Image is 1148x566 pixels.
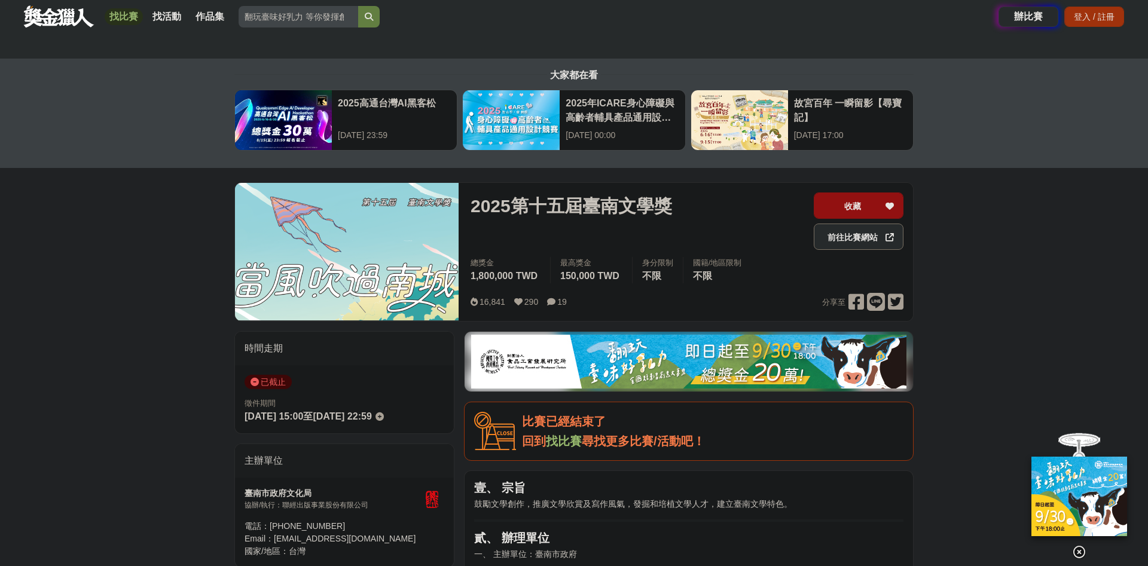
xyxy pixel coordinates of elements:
div: 比賽已經結束了 [522,412,903,432]
a: 找比賽 [105,8,143,25]
img: b0ef2173-5a9d-47ad-b0e3-de335e335c0a.jpg [471,335,906,388]
div: Email： [EMAIL_ADDRESS][DOMAIN_NAME] [245,533,420,545]
a: 2025年ICARE身心障礙與高齡者輔具產品通用設計競賽[DATE] 00:00 [462,90,685,151]
div: 電話： [PHONE_NUMBER] [245,520,420,533]
div: 協辦/執行： 聯經出版事業股份有限公司 [245,500,420,510]
span: 1,800,000 TWD [471,271,538,281]
span: 最高獎金 [560,257,622,269]
a: 前往比賽網站 [814,224,903,250]
div: 主辦單位 [235,444,454,478]
span: 大家都在看 [547,70,601,80]
a: 找活動 [148,8,186,25]
a: 作品集 [191,8,229,25]
span: 回到 [522,435,546,448]
p: 一、 主辦單位：臺南市政府 [474,548,903,561]
button: 收藏 [814,192,903,219]
a: 辦比賽 [999,7,1058,27]
div: 時間走期 [235,332,454,365]
div: 2025年ICARE身心障礙與高齡者輔具產品通用設計競賽 [566,96,679,123]
a: 找比賽 [546,435,582,448]
span: 總獎金 [471,257,541,269]
span: 150,000 TWD [560,271,619,281]
div: 臺南市政府文化局 [245,487,420,500]
img: ff197300-f8ee-455f-a0ae-06a3645bc375.jpg [1031,457,1127,536]
div: 身分限制 [642,257,673,269]
span: [DATE] 22:59 [313,411,371,421]
a: 故宮百年 一瞬留影【尋寶記】[DATE] 17:00 [691,90,914,151]
div: 國籍/地區限制 [693,257,742,269]
a: 2025高通台灣AI黑客松[DATE] 23:59 [234,90,457,151]
span: 徵件期間 [245,399,276,408]
span: 290 [524,297,538,307]
div: [DATE] 23:59 [338,129,451,142]
span: [DATE] 15:00 [245,411,303,421]
span: 不限 [693,271,712,281]
div: [DATE] 00:00 [566,129,679,142]
span: 已截止 [245,375,292,389]
img: Icon [474,412,516,451]
span: 19 [557,297,567,307]
span: 台灣 [289,546,306,556]
span: 尋找更多比賽/活動吧！ [582,435,705,448]
input: 翻玩臺味好乳力 等你發揮創意！ [239,6,358,27]
div: 2025高通台灣AI黑客松 [338,96,451,123]
img: Cover Image [235,183,459,320]
span: 16,841 [480,297,505,307]
span: 國家/地區： [245,546,289,556]
strong: 貳、 辦理單位 [474,531,549,544]
div: 登入 / 註冊 [1064,7,1124,27]
span: 2025第十五屆臺南文學獎 [471,192,672,219]
p: 鼓勵文學創作，推廣文學欣賞及寫作風氣，發掘和培植文學人才，建立臺南文學特色。 [474,498,903,510]
span: 至 [303,411,313,421]
div: 故宮百年 一瞬留影【尋寶記】 [794,96,907,123]
span: 不限 [642,271,661,281]
span: 分享至 [822,293,845,311]
strong: 壹、 宗旨 [474,481,526,494]
div: [DATE] 17:00 [794,129,907,142]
